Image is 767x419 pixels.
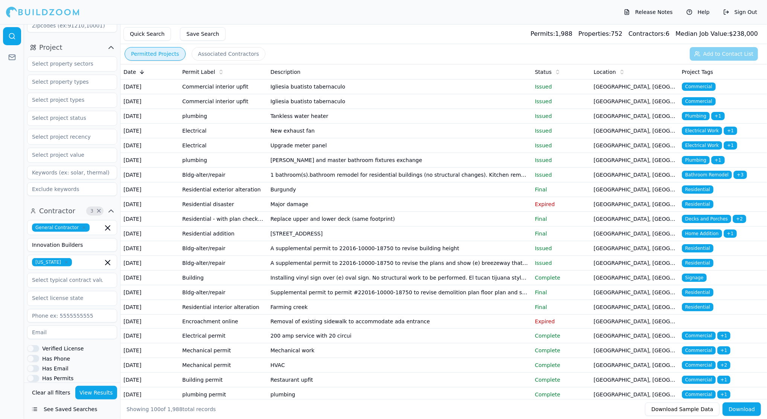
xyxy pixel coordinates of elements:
button: Release Notes [620,6,677,18]
span: Project Tags [682,68,713,76]
td: Removal of existing sidewalk to accommodate ada entrance [267,315,532,329]
p: Issued [535,127,588,135]
div: 1,988 [531,29,572,38]
p: Final [535,215,588,223]
span: Residential [682,303,714,311]
td: [DATE] [120,138,179,153]
td: Bldg-alter/repair [179,256,267,271]
span: General Contractor [32,223,90,232]
p: Final [535,289,588,296]
input: Select license state [27,291,107,305]
div: Showing of total records [127,405,216,413]
p: Final [535,303,588,311]
p: Complete [535,332,588,339]
span: Project [39,42,63,53]
td: Mechanical permit [179,358,267,373]
td: [GEOGRAPHIC_DATA], [GEOGRAPHIC_DATA] [591,153,679,168]
p: Complete [535,274,588,281]
td: [GEOGRAPHIC_DATA], [GEOGRAPHIC_DATA] [591,212,679,226]
span: + 1 [724,229,737,238]
span: + 1 [711,112,725,120]
p: Complete [535,391,588,398]
span: + 1 [717,332,731,340]
td: Commercial interior upfit [179,80,267,94]
span: Commercial [682,376,716,384]
td: Residential disaster [179,197,267,212]
p: Final [535,230,588,237]
p: Final [535,186,588,193]
input: Exclude keywords [27,182,117,196]
p: Issued [535,142,588,149]
td: Mechanical work [267,343,532,358]
td: Electrical permit [179,329,267,343]
td: [DATE] [120,387,179,402]
button: Download [723,402,761,416]
span: + 2 [733,215,746,223]
td: Restaurant upfit [267,373,532,387]
label: Has Email [42,366,69,371]
td: A supplemental permit to 22016-10000-18750 to revise the plans and show (e) breezeway that connec... [267,256,532,271]
span: Commercial [682,332,716,340]
span: Commercial [682,361,716,369]
span: Permit Label [182,68,215,76]
button: Help [683,6,714,18]
td: Upgrade meter panel [267,138,532,153]
span: + 1 [724,141,737,150]
td: [DATE] [120,168,179,182]
p: Complete [535,361,588,369]
div: 752 [578,29,622,38]
td: [DATE] [120,315,179,329]
td: [DATE] [120,329,179,343]
span: Residential [682,288,714,297]
span: Date [124,68,136,76]
p: Issued [535,98,588,105]
p: Issued [535,112,588,120]
input: Select project status [27,111,107,125]
div: 6 [628,29,669,38]
span: Commercial [682,390,716,399]
span: + 3 [733,171,747,179]
span: Commercial [682,83,716,91]
span: Residential [682,259,714,267]
td: Residential addition [179,226,267,241]
td: [DATE] [120,373,179,387]
span: Contractor [39,206,75,216]
td: Encroachment online [179,315,267,329]
td: plumbing [179,109,267,124]
button: Quick Search [124,27,171,41]
td: [GEOGRAPHIC_DATA], [GEOGRAPHIC_DATA] [591,300,679,315]
td: [GEOGRAPHIC_DATA], [GEOGRAPHIC_DATA] [591,285,679,300]
p: Issued [535,259,588,267]
span: Commercial [682,97,716,106]
td: [DATE] [120,256,179,271]
td: [DATE] [120,271,179,285]
p: Issued [535,171,588,179]
span: + 1 [717,390,731,399]
span: Electrical Work [682,127,722,135]
input: Select property types [27,75,107,89]
td: Mechanical permit [179,343,267,358]
input: Select property sectors [27,57,107,70]
span: + 2 [717,361,731,369]
td: [GEOGRAPHIC_DATA], [GEOGRAPHIC_DATA] [591,387,679,402]
td: plumbing [179,153,267,168]
td: 1 bathroom(s).bathroom remodel for residential buildings (no structural changes). Kitchen remodel... [267,168,532,182]
td: [DATE] [120,124,179,138]
td: [GEOGRAPHIC_DATA], [GEOGRAPHIC_DATA] [591,358,679,373]
td: Bldg-alter/repair [179,285,267,300]
label: Has Phone [42,356,70,361]
td: [GEOGRAPHIC_DATA], [GEOGRAPHIC_DATA] [591,271,679,285]
td: [DATE] [120,285,179,300]
span: Residential [682,200,714,208]
span: 1,988 [168,406,183,412]
td: 200 amp service with 20 circui [267,329,532,343]
td: Residential exterior alteration [179,182,267,197]
td: [DATE] [120,212,179,226]
td: Major damage [267,197,532,212]
span: Home Addition [682,229,722,238]
td: [GEOGRAPHIC_DATA], [GEOGRAPHIC_DATA] [591,241,679,256]
span: Plumbing [682,156,710,164]
td: Electrical [179,138,267,153]
td: Igliesia buatisto tabernaculo [267,94,532,109]
p: Complete [535,376,588,384]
